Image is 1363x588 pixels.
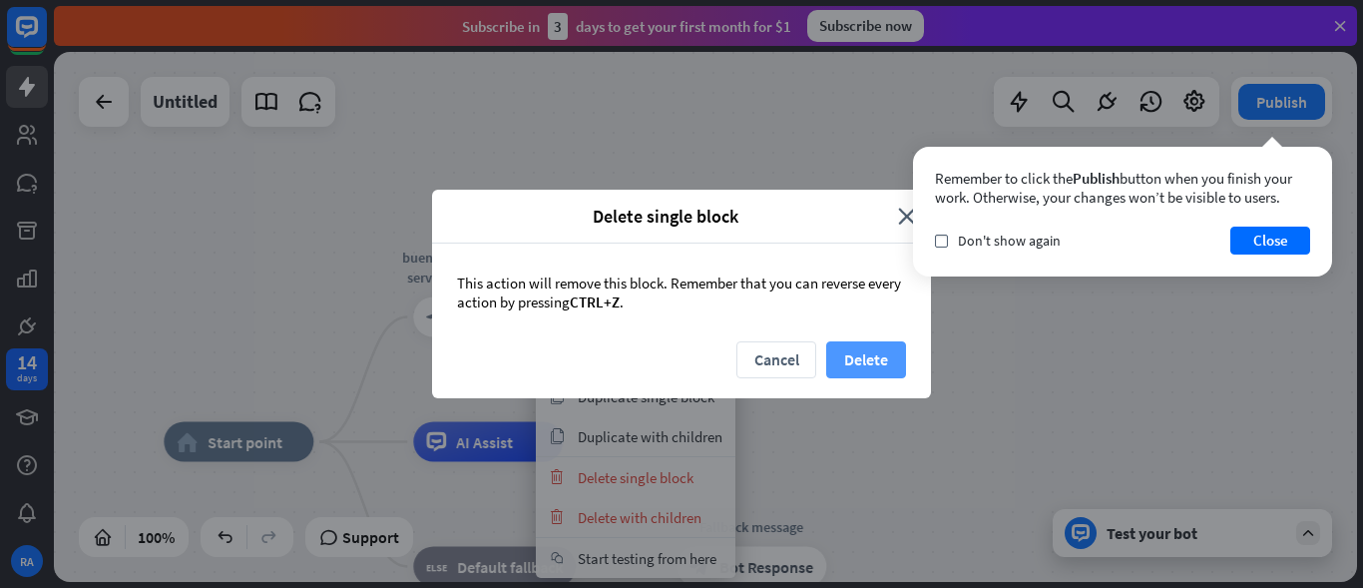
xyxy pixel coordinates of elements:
[447,205,883,228] span: Delete single block
[736,341,816,378] button: Cancel
[935,169,1310,207] div: Remember to click the button when you finish your work. Otherwise, your changes won’t be visible ...
[826,341,906,378] button: Delete
[1230,227,1310,255] button: Close
[432,244,931,341] div: This action will remove this block. Remember that you can reverse every action by pressing .
[958,232,1061,250] span: Don't show again
[570,293,620,311] span: CTRL+Z
[16,8,76,68] button: Open LiveChat chat widget
[1073,169,1120,188] span: Publish
[898,205,916,228] i: close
